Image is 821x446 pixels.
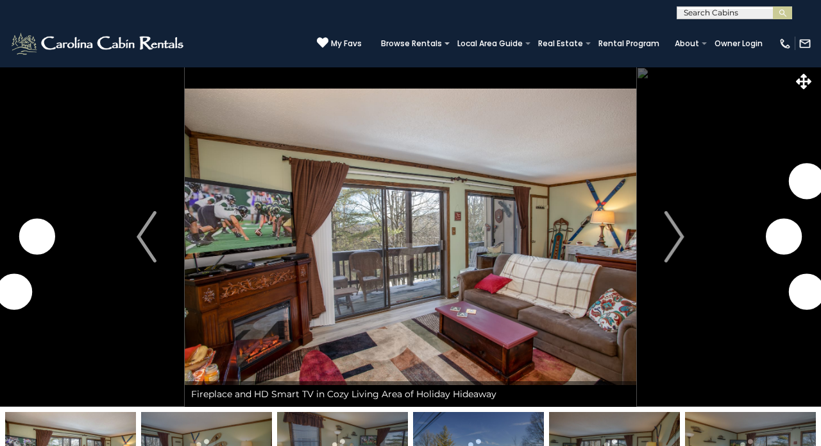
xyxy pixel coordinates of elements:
a: About [668,35,706,53]
img: phone-regular-white.png [779,37,791,50]
a: Browse Rentals [375,35,448,53]
a: Owner Login [708,35,769,53]
span: My Favs [331,38,362,49]
a: Rental Program [592,35,666,53]
button: Next [636,67,713,407]
img: arrow [137,211,156,262]
div: Fireplace and HD Smart TV in Cozy Living Area of Holiday Hideaway [185,381,636,407]
a: Local Area Guide [451,35,529,53]
a: Real Estate [532,35,589,53]
button: Previous [108,67,185,407]
a: My Favs [317,37,362,50]
img: White-1-2.png [10,31,187,56]
img: mail-regular-white.png [799,37,811,50]
img: arrow [664,211,684,262]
